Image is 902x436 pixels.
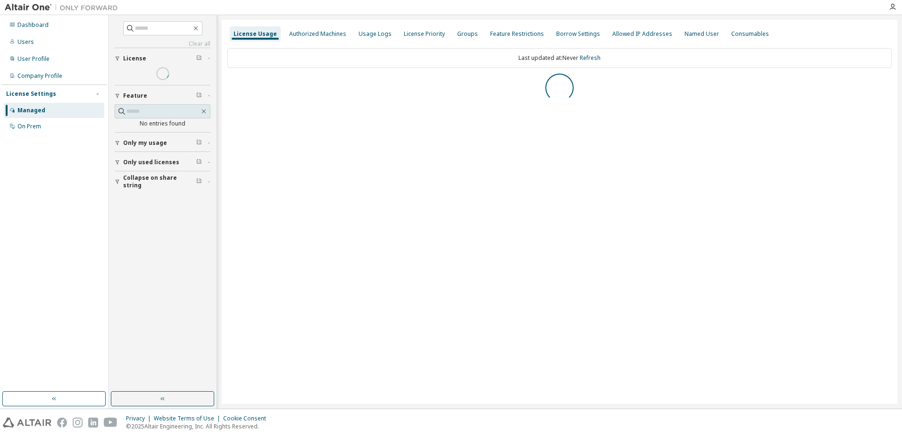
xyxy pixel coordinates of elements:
div: Company Profile [17,72,62,80]
img: instagram.svg [73,418,83,428]
span: Clear filter [196,159,202,166]
span: License [123,55,146,62]
a: Refresh [580,54,601,62]
div: Authorized Machines [289,30,346,38]
div: Privacy [126,415,154,422]
div: No entries found [115,120,210,127]
img: youtube.svg [104,418,117,428]
button: Only my usage [115,133,210,153]
button: License [115,48,210,69]
div: Dashboard [17,21,49,29]
span: Only used licenses [123,159,179,166]
img: altair_logo.svg [3,418,51,428]
img: Altair One [5,3,123,12]
img: facebook.svg [57,418,67,428]
button: Only used licenses [115,152,210,173]
span: Clear filter [196,178,202,185]
div: Usage Logs [359,30,392,38]
span: Clear filter [196,139,202,147]
div: Allowed IP Addresses [612,30,672,38]
span: Feature [123,92,147,100]
span: Clear filter [196,92,202,100]
img: linkedin.svg [88,418,98,428]
div: Last updated at: Never [227,48,892,68]
p: © 2025 Altair Engineering, Inc. All Rights Reserved. [126,422,272,430]
div: Feature Restrictions [490,30,544,38]
div: Borrow Settings [556,30,600,38]
div: Website Terms of Use [154,415,223,422]
div: License Settings [6,90,56,98]
div: Consumables [731,30,769,38]
div: Cookie Consent [223,415,272,422]
span: Collapse on share string [123,174,196,189]
div: Named User [685,30,719,38]
div: Groups [457,30,478,38]
span: Clear filter [196,55,202,62]
div: License Usage [234,30,277,38]
button: Collapse on share string [115,171,210,192]
a: Clear all [115,40,210,48]
span: Only my usage [123,139,167,147]
div: License Priority [404,30,445,38]
button: Feature [115,85,210,106]
div: On Prem [17,123,41,130]
div: Users [17,38,34,46]
div: User Profile [17,55,50,63]
div: Managed [17,107,45,114]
